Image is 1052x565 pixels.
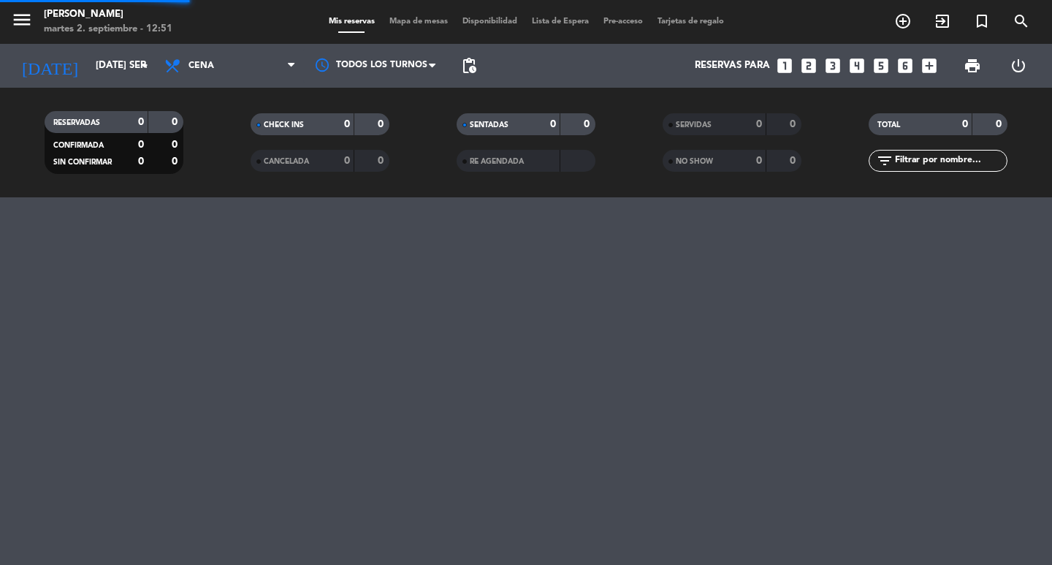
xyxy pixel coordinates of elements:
span: TOTAL [877,121,900,129]
span: Reservas para [695,60,770,72]
i: looks_3 [823,56,842,75]
span: Lista de Espera [525,18,596,26]
span: Mapa de mesas [382,18,455,26]
span: SERVIDAS [676,121,712,129]
i: power_settings_new [1010,57,1027,75]
input: Filtrar por nombre... [893,153,1007,169]
i: add_circle_outline [894,12,912,30]
strong: 0 [962,119,968,129]
i: arrow_drop_down [136,57,153,75]
strong: 0 [550,119,556,129]
i: looks_5 [872,56,891,75]
strong: 0 [138,156,144,167]
i: [DATE] [11,50,88,82]
i: looks_two [799,56,818,75]
span: SENTADAS [470,121,508,129]
strong: 0 [378,119,386,129]
span: Cena [188,61,214,71]
strong: 0 [344,156,350,166]
span: SIN CONFIRMAR [53,159,112,166]
i: looks_one [775,56,794,75]
button: menu [11,9,33,36]
span: CONFIRMADA [53,142,104,149]
div: LOG OUT [995,44,1041,88]
div: [PERSON_NAME] [44,7,172,22]
i: filter_list [876,152,893,170]
i: exit_to_app [934,12,951,30]
strong: 0 [344,119,350,129]
span: NO SHOW [676,158,713,165]
div: martes 2. septiembre - 12:51 [44,22,172,37]
strong: 0 [172,156,180,167]
i: looks_6 [896,56,915,75]
strong: 0 [138,117,144,127]
strong: 0 [790,119,798,129]
span: CANCELADA [264,158,309,165]
i: menu [11,9,33,31]
span: RE AGENDADA [470,158,524,165]
strong: 0 [378,156,386,166]
span: RESERVADAS [53,119,100,126]
strong: 0 [790,156,798,166]
strong: 0 [172,117,180,127]
span: Pre-acceso [596,18,650,26]
strong: 0 [996,119,1005,129]
strong: 0 [756,119,762,129]
span: print [964,57,981,75]
strong: 0 [756,156,762,166]
i: turned_in_not [973,12,991,30]
span: Mis reservas [321,18,382,26]
span: CHECK INS [264,121,304,129]
strong: 0 [172,140,180,150]
i: search [1013,12,1030,30]
strong: 0 [584,119,592,129]
strong: 0 [138,140,144,150]
span: Disponibilidad [455,18,525,26]
span: Tarjetas de regalo [650,18,731,26]
i: add_box [920,56,939,75]
i: looks_4 [847,56,866,75]
span: pending_actions [460,57,478,75]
